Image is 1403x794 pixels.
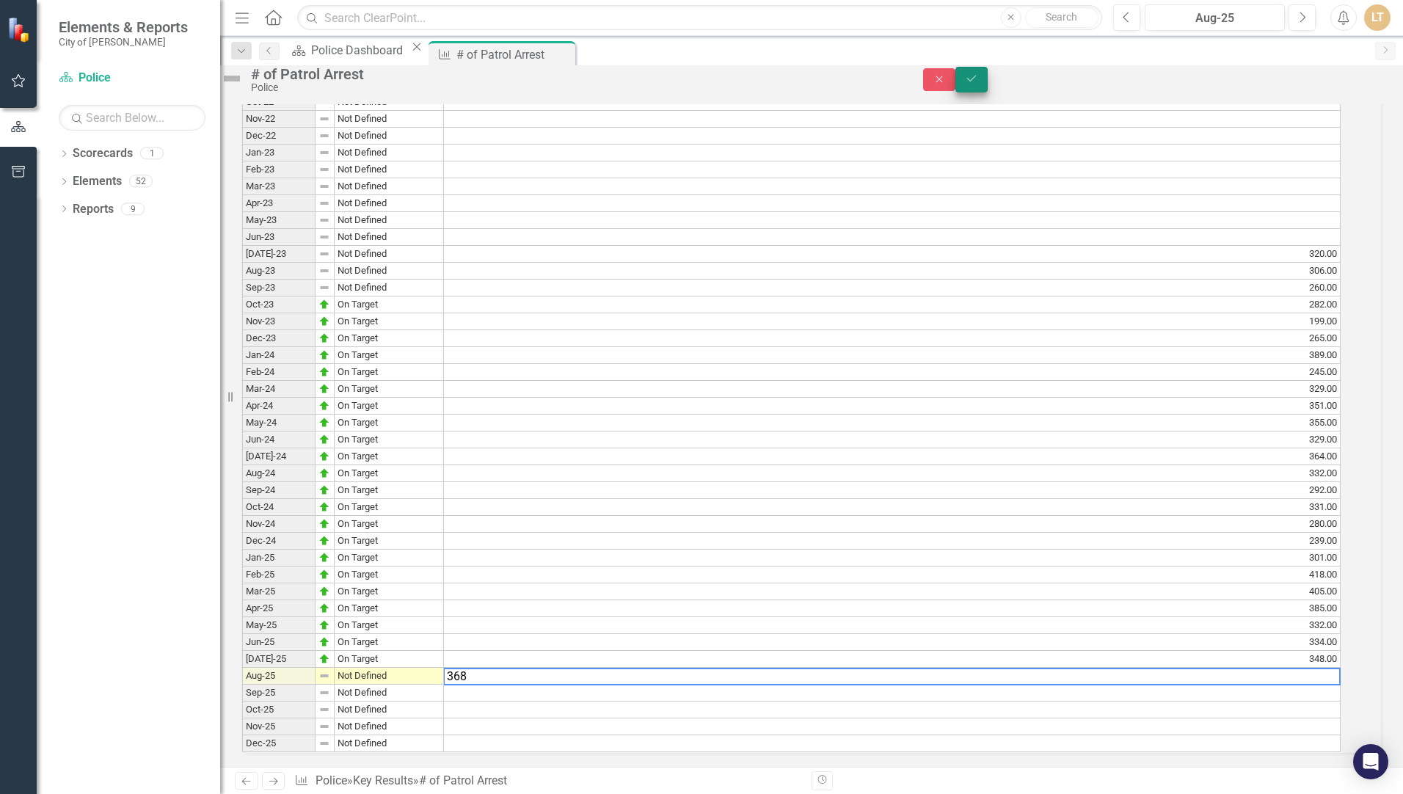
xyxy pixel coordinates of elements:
[444,263,1341,280] td: 306.00
[335,296,444,313] td: On Target
[318,181,330,192] img: 8DAGhfEEPCf229AAAAAElFTkSuQmCC
[335,398,444,415] td: On Target
[318,383,330,395] img: zOikAAAAAElFTkSuQmCC
[318,569,330,580] img: zOikAAAAAElFTkSuQmCC
[335,567,444,583] td: On Target
[318,552,330,564] img: zOikAAAAAElFTkSuQmCC
[335,685,444,702] td: Not Defined
[242,702,316,718] td: Oct-25
[335,533,444,550] td: On Target
[318,164,330,175] img: 8DAGhfEEPCf229AAAAAElFTkSuQmCC
[318,501,330,513] img: zOikAAAAAElFTkSuQmCC
[444,381,1341,398] td: 329.00
[318,484,330,496] img: zOikAAAAAElFTkSuQmCC
[335,634,444,651] td: On Target
[1364,4,1391,31] button: LT
[444,516,1341,533] td: 280.00
[73,145,133,162] a: Scorecards
[444,296,1341,313] td: 282.00
[242,533,316,550] td: Dec-24
[220,67,244,90] img: Not Defined
[444,533,1341,550] td: 239.00
[242,263,316,280] td: Aug-23
[242,600,316,617] td: Apr-25
[1353,744,1388,779] div: Open Intercom Messenger
[318,737,330,749] img: 8DAGhfEEPCf229AAAAAElFTkSuQmCC
[335,718,444,735] td: Not Defined
[140,147,164,160] div: 1
[444,482,1341,499] td: 292.00
[242,415,316,431] td: May-24
[318,417,330,429] img: zOikAAAAAElFTkSuQmCC
[318,214,330,226] img: 8DAGhfEEPCf229AAAAAElFTkSuQmCC
[335,212,444,229] td: Not Defined
[318,467,330,479] img: zOikAAAAAElFTkSuQmCC
[318,113,330,125] img: 8DAGhfEEPCf229AAAAAElFTkSuQmCC
[444,364,1341,381] td: 245.00
[59,36,188,48] small: City of [PERSON_NAME]
[242,651,316,668] td: [DATE]-25
[335,617,444,634] td: On Target
[318,636,330,648] img: zOikAAAAAElFTkSuQmCC
[335,263,444,280] td: Not Defined
[335,482,444,499] td: On Target
[242,634,316,651] td: Jun-25
[444,617,1341,634] td: 332.00
[335,516,444,533] td: On Target
[251,66,894,82] div: # of Patrol Arrest
[456,45,572,64] div: # of Patrol Arrest
[444,651,1341,668] td: 348.00
[335,651,444,668] td: On Target
[335,499,444,516] td: On Target
[335,668,444,685] td: Not Defined
[318,721,330,732] img: 8DAGhfEEPCf229AAAAAElFTkSuQmCC
[59,18,188,36] span: Elements & Reports
[335,431,444,448] td: On Target
[335,381,444,398] td: On Target
[1145,4,1285,31] button: Aug-25
[335,448,444,465] td: On Target
[318,518,330,530] img: zOikAAAAAElFTkSuQmCC
[335,347,444,364] td: On Target
[318,332,330,344] img: zOikAAAAAElFTkSuQmCC
[318,400,330,412] img: zOikAAAAAElFTkSuQmCC
[318,366,330,378] img: zOikAAAAAElFTkSuQmCC
[242,685,316,702] td: Sep-25
[335,128,444,145] td: Not Defined
[242,178,316,195] td: Mar-23
[335,330,444,347] td: On Target
[318,231,330,243] img: 8DAGhfEEPCf229AAAAAElFTkSuQmCC
[242,516,316,533] td: Nov-24
[73,173,122,190] a: Elements
[242,195,316,212] td: Apr-23
[242,212,316,229] td: May-23
[444,246,1341,263] td: 320.00
[444,280,1341,296] td: 260.00
[444,499,1341,516] td: 331.00
[318,602,330,614] img: zOikAAAAAElFTkSuQmCC
[335,364,444,381] td: On Target
[242,145,316,161] td: Jan-23
[353,773,413,787] a: Key Results
[242,482,316,499] td: Sep-24
[335,313,444,330] td: On Target
[335,178,444,195] td: Not Defined
[335,145,444,161] td: Not Defined
[242,735,316,752] td: Dec-25
[242,128,316,145] td: Dec-22
[242,161,316,178] td: Feb-23
[444,313,1341,330] td: 199.00
[242,583,316,600] td: Mar-25
[318,619,330,631] img: zOikAAAAAElFTkSuQmCC
[335,111,444,128] td: Not Defined
[242,313,316,330] td: Nov-23
[59,70,205,87] a: Police
[318,535,330,547] img: zOikAAAAAElFTkSuQmCC
[335,600,444,617] td: On Target
[444,465,1341,482] td: 332.00
[318,586,330,597] img: zOikAAAAAElFTkSuQmCC
[335,735,444,752] td: Not Defined
[251,82,894,93] div: Police
[335,550,444,567] td: On Target
[335,195,444,212] td: Not Defined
